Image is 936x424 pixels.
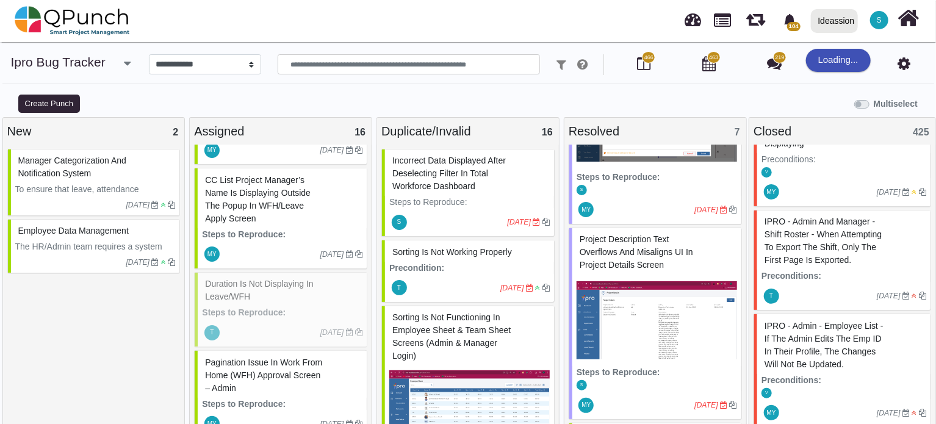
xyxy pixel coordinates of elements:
b: Multiselect [874,99,918,109]
i: High [912,409,917,417]
i: e.g: punch or !ticket or &Type or #Status or @username or $priority or *iteration or ^additionalf... [577,59,588,71]
i: [DATE] [877,409,901,417]
i: Due Date [902,189,910,196]
span: #65004 [18,156,126,178]
p: Steps to Reproduce: [389,196,550,209]
p: To ensure that leave, attendance regularization, and timesheet requests are routed to the appropr... [15,183,176,273]
span: #61245 [392,247,512,257]
strong: Steps to Reproduce: [577,172,660,182]
span: Projects [715,8,732,27]
i: [DATE] [126,201,150,209]
i: Punch Discussion [767,56,782,71]
i: High [912,292,917,300]
span: Selvarani [577,380,587,390]
a: ipro Bug Tracker [11,55,106,69]
span: #71643 [392,156,506,191]
span: Iteration [746,6,765,26]
span: 16 [355,127,365,137]
i: Clone [919,189,926,196]
div: Ideassion [818,10,855,32]
i: Clone [355,251,362,258]
span: Mohammed Yakub Raza Khan A [578,202,594,217]
div: Loading... [806,49,871,72]
span: #81976 [580,234,693,270]
span: 425 [913,127,929,137]
span: Mohammed Yakub Raza Khan A [204,143,220,158]
i: Due Date [533,218,540,226]
strong: Preconditions: [761,375,821,385]
span: MY [767,410,776,416]
span: S [580,188,583,192]
span: MY [207,147,217,153]
span: 466 [644,54,653,62]
span: T [397,285,401,291]
i: Due Date [720,206,727,214]
div: Duplicate/Invalid [381,122,555,140]
span: Thalha [764,289,779,304]
span: S [397,219,401,225]
div: New [7,122,181,140]
span: MY [581,207,591,213]
span: Vinusha [761,388,772,398]
strong: Precondition: [389,263,444,273]
i: Clone [730,206,737,214]
span: Thalha [392,280,407,295]
i: Clone [730,401,737,409]
span: Mohammed Yakub Raza Khan A [764,184,779,199]
i: Due Date [346,146,353,154]
span: MY [207,251,217,257]
i: Calendar [702,56,716,71]
strong: Preconditions: [761,271,821,281]
span: #82176 [205,175,311,223]
span: T [769,293,773,299]
i: Clone [168,201,175,209]
i: [DATE] [694,206,718,214]
img: ebb94a96-80f1-4b66-aa69-4ac7e15662a8.png [577,275,737,366]
span: 2 [173,127,178,137]
span: Mohammed Yakub Raza Khan A [578,398,594,413]
span: #77124 [392,312,511,361]
i: Clone [919,292,926,300]
i: Low [535,284,540,292]
span: #61083 [765,217,882,265]
img: qpunch-sp.fa6292f.png [15,2,130,39]
span: 463 [709,54,718,62]
span: #64923 [18,226,129,235]
i: Home [898,7,920,30]
span: V [765,391,768,395]
span: #82174 [205,358,322,393]
span: S [877,16,882,24]
a: bell fill104 [776,1,806,39]
span: #61256 [765,74,881,148]
strong: Steps to Reproduce: [202,229,286,239]
i: Clone [542,218,550,226]
i: Medium [912,189,917,196]
i: Due Date [902,292,910,300]
i: Due Date [346,251,353,258]
span: 7 [735,127,740,137]
span: Selvarani [577,185,587,195]
i: Due Date [902,409,910,417]
span: S [580,383,583,387]
i: [DATE] [320,146,344,154]
i: Low [161,259,166,266]
span: #60866 [765,321,884,369]
span: V [765,170,768,174]
span: Vinusha [761,167,772,178]
span: Selvarani [392,215,407,230]
span: 16 [542,127,553,137]
strong: Steps to Reproduce: [202,399,286,409]
span: Selvarani [870,11,888,29]
i: [DATE] [877,292,901,300]
span: MY [767,189,776,195]
strong: Steps to Reproduce: [577,367,660,377]
i: [DATE] [694,401,718,409]
span: Dashboard [685,7,702,26]
i: Clone [919,409,926,417]
span: 219 [776,54,785,62]
i: Due Date [151,201,159,209]
i: Due Date [151,259,159,266]
a: S [863,1,896,40]
div: Resolved [569,122,742,140]
i: Due Date [720,401,727,409]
